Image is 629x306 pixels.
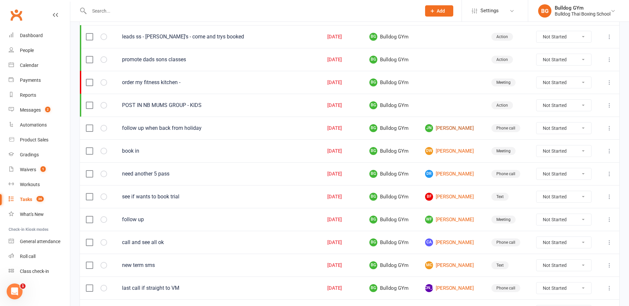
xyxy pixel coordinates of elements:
span: BG [369,101,377,109]
a: dW[PERSON_NAME] [425,147,479,155]
div: follow up when back from holiday [122,125,315,131]
span: BG [369,216,377,224]
div: [DATE] [327,263,357,268]
a: WF[PERSON_NAME] [425,216,479,224]
a: DR[PERSON_NAME] [425,170,479,178]
div: Meeting [491,216,516,224]
a: Product Sales [9,132,70,147]
span: Bulldog GYm [369,193,413,201]
span: BG [369,170,377,178]
div: Reports [20,92,36,98]
span: Bulldog GYm [369,78,413,86]
span: 36 [36,196,44,202]
span: Bulldog GYm [369,56,413,64]
span: Bulldog GYm [369,147,413,155]
span: Settings [480,3,499,18]
div: Phone call [491,170,520,178]
a: Clubworx [8,7,25,23]
span: JN [425,124,433,132]
a: Class kiosk mode [9,264,70,279]
div: [DATE] [327,103,357,108]
span: Bulldog GYm [369,238,413,246]
div: Action [491,101,513,109]
a: JN[PERSON_NAME] [425,124,479,132]
div: Text [491,261,509,269]
a: Calendar [9,58,70,73]
span: dW [425,147,433,155]
span: BF [425,193,433,201]
div: new term sms [122,262,315,269]
div: Phone call [491,284,520,292]
div: Bulldog GYm [555,5,610,11]
div: Automations [20,122,47,127]
span: Bulldog GYm [369,33,413,41]
div: Waivers [20,167,36,172]
div: Meeting [491,78,516,86]
div: Dashboard [20,33,43,38]
div: [DATE] [327,240,357,245]
span: MC [425,261,433,269]
div: Bulldog Thai Boxing School [555,11,610,17]
a: [PERSON_NAME][PERSON_NAME] [425,284,479,292]
div: order my fitness kitchen - [122,79,315,86]
a: Dashboard [9,28,70,43]
div: People [20,48,34,53]
div: [DATE] [327,34,357,40]
div: Phone call [491,124,520,132]
a: Automations [9,118,70,132]
div: see if wants to book trial [122,193,315,200]
a: General attendance kiosk mode [9,234,70,249]
div: need another 5 pass [122,171,315,177]
div: Action [491,33,513,41]
div: [DATE] [327,194,357,200]
div: [DATE] [327,148,357,154]
span: BG [369,284,377,292]
span: Bulldog GYm [369,261,413,269]
div: What's New [20,212,44,217]
a: Roll call [9,249,70,264]
a: Payments [9,73,70,88]
span: 1 [40,166,46,172]
div: Gradings [20,152,39,157]
span: Bulldog GYm [369,170,413,178]
div: Workouts [20,182,40,187]
div: promote dads sons classes [122,56,315,63]
a: Reports [9,88,70,103]
a: What's New [9,207,70,222]
div: [DATE] [327,57,357,63]
span: BG [369,124,377,132]
a: Tasks 36 [9,192,70,207]
div: Roll call [20,254,35,259]
div: Product Sales [20,137,48,142]
span: 2 [45,107,50,112]
span: Bulldog GYm [369,124,413,132]
span: BG [369,261,377,269]
div: Phone call [491,238,520,246]
span: Bulldog GYm [369,101,413,109]
div: [DATE] [327,126,357,131]
input: Search... [87,6,416,16]
div: leads ss - [PERSON_NAME]'s - come and trys booked [122,33,315,40]
div: [DATE] [327,171,357,177]
a: Messages 2 [9,103,70,118]
span: BG [369,78,377,86]
span: CA [425,238,433,246]
a: Workouts [9,177,70,192]
span: DR [425,170,433,178]
a: BF[PERSON_NAME] [425,193,479,201]
div: POST IN NB MUMS GROUP - KIDS [122,102,315,109]
span: Add [437,8,445,14]
a: Gradings [9,147,70,162]
div: [DATE] [327,285,357,291]
div: Calendar [20,63,38,68]
div: Tasks [20,197,32,202]
div: Class check-in [20,269,49,274]
span: Bulldog GYm [369,216,413,224]
div: Meeting [491,147,516,155]
div: Action [491,56,513,64]
div: Text [491,193,509,201]
div: [DATE] [327,217,357,223]
span: BG [369,193,377,201]
div: [DATE] [327,80,357,85]
div: call and see all ok [122,239,315,246]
